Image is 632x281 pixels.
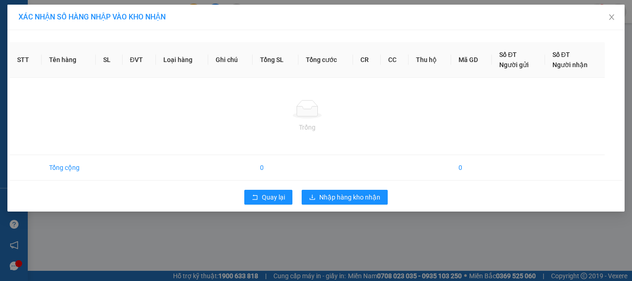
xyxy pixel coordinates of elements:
th: ĐVT [123,42,156,78]
button: Close [599,5,625,31]
td: 0 [253,155,298,181]
th: SL [96,42,122,78]
th: Tổng SL [253,42,298,78]
span: XÁC NHẬN SỐ HÀNG NHẬP VÀO KHO NHẬN [19,12,166,21]
span: download [309,194,316,201]
th: Thu hộ [409,42,451,78]
span: rollback [252,194,258,201]
td: Tổng cộng [42,155,96,181]
button: rollbackQuay lại [244,190,292,205]
span: Người nhận [552,61,588,69]
th: Tên hàng [42,42,96,78]
th: Tổng cước [298,42,353,78]
span: close [608,13,615,21]
th: CC [381,42,409,78]
div: Trống [17,122,597,132]
span: Số ĐT [499,51,517,58]
th: STT [10,42,42,78]
th: CR [353,42,381,78]
button: downloadNhập hàng kho nhận [302,190,388,205]
span: Quay lại [262,192,285,202]
span: Số ĐT [552,51,570,58]
span: Người gửi [499,61,529,69]
th: Ghi chú [208,42,253,78]
th: Mã GD [451,42,492,78]
span: Nhập hàng kho nhận [319,192,380,202]
td: 0 [451,155,492,181]
th: Loại hàng [156,42,209,78]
